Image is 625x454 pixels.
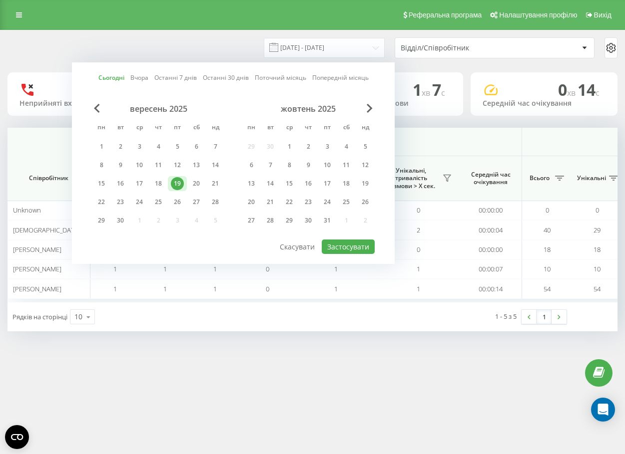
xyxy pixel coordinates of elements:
div: 24 [133,196,146,209]
div: 11 [152,159,165,172]
abbr: четвер [151,121,166,136]
a: Попередній місяць [312,73,369,82]
div: пн 6 жовт 2025 р. [242,158,261,173]
span: 1 [413,79,432,100]
div: 6 [245,159,258,172]
span: 1 [113,264,117,273]
td: 00:00:04 [460,220,522,239]
div: 25 [152,196,165,209]
td: 00:00:00 [460,240,522,259]
div: 31 [321,214,334,227]
div: чт 2 жовт 2025 р. [299,139,318,154]
div: сб 18 жовт 2025 р. [337,176,356,191]
div: ср 8 жовт 2025 р. [280,158,299,173]
a: Останні 30 днів [203,73,249,82]
div: 1 [283,140,296,153]
div: 22 [95,196,108,209]
div: нд 5 жовт 2025 р. [356,139,375,154]
span: 18 [594,245,601,254]
div: пт 26 вер 2025 р. [168,195,187,210]
div: пт 5 вер 2025 р. [168,139,187,154]
div: 18 [340,177,353,190]
span: 29 [594,226,601,234]
div: 28 [209,196,222,209]
abbr: субота [339,121,354,136]
span: 1 [113,284,117,293]
div: чт 9 жовт 2025 р. [299,158,318,173]
div: 21 [264,196,277,209]
div: 13 [245,177,258,190]
abbr: п’ятниця [170,121,185,136]
span: Unknown [13,206,41,215]
div: 17 [133,177,146,190]
abbr: неділя [208,121,223,136]
div: 19 [171,177,184,190]
div: ср 1 жовт 2025 р. [280,139,299,154]
div: нд 12 жовт 2025 р. [356,158,375,173]
div: пн 27 жовт 2025 р. [242,213,261,228]
div: пт 10 жовт 2025 р. [318,158,337,173]
abbr: середа [132,121,147,136]
div: сб 6 вер 2025 р. [187,139,206,154]
div: чт 11 вер 2025 р. [149,158,168,173]
div: 2 [114,140,127,153]
span: 54 [594,284,601,293]
div: ср 15 жовт 2025 р. [280,176,299,191]
div: 14 [209,159,222,172]
td: 00:00:14 [460,279,522,298]
span: 0 [596,206,599,215]
abbr: середа [282,121,297,136]
div: вт 28 жовт 2025 р. [261,213,280,228]
a: 1 [537,310,552,324]
span: Всього [527,174,552,182]
div: пт 24 жовт 2025 р. [318,195,337,210]
div: нд 26 жовт 2025 р. [356,195,375,210]
span: 1 [213,284,217,293]
div: вт 14 жовт 2025 р. [261,176,280,191]
span: 0 [266,284,269,293]
span: 40 [544,226,551,234]
td: 00:00:00 [460,201,522,220]
div: пт 3 жовт 2025 р. [318,139,337,154]
div: 23 [302,196,315,209]
div: 29 [283,214,296,227]
button: Скасувати [274,239,320,254]
div: 27 [245,214,258,227]
div: пн 29 вер 2025 р. [92,213,111,228]
span: 10 [594,264,601,273]
div: ср 24 вер 2025 р. [130,195,149,210]
div: сб 20 вер 2025 р. [187,176,206,191]
span: 2 [417,226,420,234]
div: ср 17 вер 2025 р. [130,176,149,191]
div: Open Intercom Messenger [591,398,615,422]
div: вересень 2025 [92,104,225,114]
a: Вчора [130,73,148,82]
span: Середній час очікування [467,171,514,186]
span: 7 [432,79,445,100]
div: нд 14 вер 2025 р. [206,158,225,173]
div: 15 [283,177,296,190]
span: [DEMOGRAPHIC_DATA] [13,226,80,234]
abbr: субота [189,121,204,136]
a: Останні 7 днів [154,73,197,82]
span: 1 [213,264,217,273]
div: 7 [264,159,277,172]
div: нд 19 жовт 2025 р. [356,176,375,191]
span: 54 [544,284,551,293]
div: пн 22 вер 2025 р. [92,195,111,210]
span: 1 [163,284,167,293]
div: 2 [302,140,315,153]
div: сб 11 жовт 2025 р. [337,158,356,173]
div: 29 [95,214,108,227]
div: 26 [171,196,184,209]
span: 1 [417,284,420,293]
div: 9 [114,159,127,172]
div: вт 7 жовт 2025 р. [261,158,280,173]
div: нд 7 вер 2025 р. [206,139,225,154]
div: 21 [209,177,222,190]
div: пн 20 жовт 2025 р. [242,195,261,210]
span: 0 [558,79,578,100]
abbr: понеділок [94,121,109,136]
div: 24 [321,196,334,209]
a: Поточний місяць [255,73,306,82]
